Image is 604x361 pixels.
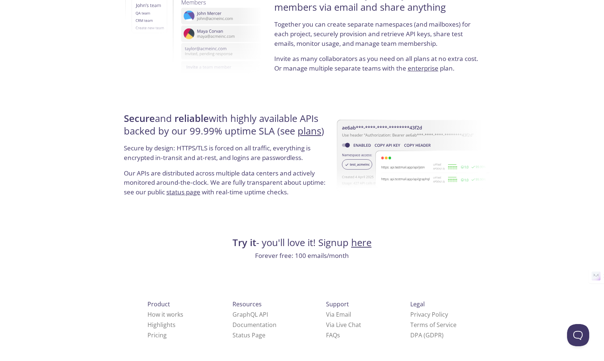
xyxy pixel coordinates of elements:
p: Invite as many collaborators as you need on all plans at no extra cost. Or manage multiple separa... [274,54,480,73]
a: Via Email [326,310,351,319]
a: Via Live Chat [326,321,361,329]
a: Highlights [147,321,176,329]
span: Resources [233,300,262,308]
a: Terms of Service [410,321,457,329]
span: Support [326,300,349,308]
strong: Try it [233,236,256,249]
span: Product [147,300,170,308]
strong: Secure [124,112,155,125]
a: How it works [147,310,183,319]
p: Our APIs are distributed across multiple data centers and actively monitored around-the-clock. We... [124,168,330,203]
a: Documentation [233,321,276,329]
p: Secure by design: HTTPS/TLS is forced on all traffic, everything is encrypted in-transit and at-r... [124,143,330,168]
a: GraphQL API [233,310,268,319]
a: plans [298,125,321,137]
a: enterprise [408,64,438,72]
strong: reliable [174,112,209,125]
img: uptime [337,96,489,215]
a: DPA (GDPR) [410,331,444,339]
a: here [351,236,371,249]
a: Privacy Policy [410,310,448,319]
span: s [337,331,340,339]
p: Together you can create separate namespaces (and mailboxes) for each project, securely provision ... [274,20,480,54]
a: Status Page [233,331,265,339]
span: Legal [410,300,425,308]
h4: and with highly available APIs backed by our 99.99% uptime SLA (see ) [124,112,330,144]
a: FAQ [326,331,340,339]
p: Forever free: 100 emails/month [122,251,482,260]
iframe: Help Scout Beacon - Open [567,324,589,346]
a: Pricing [147,331,167,339]
a: status page [166,188,200,196]
h4: - you'll love it! Signup [122,236,482,249]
